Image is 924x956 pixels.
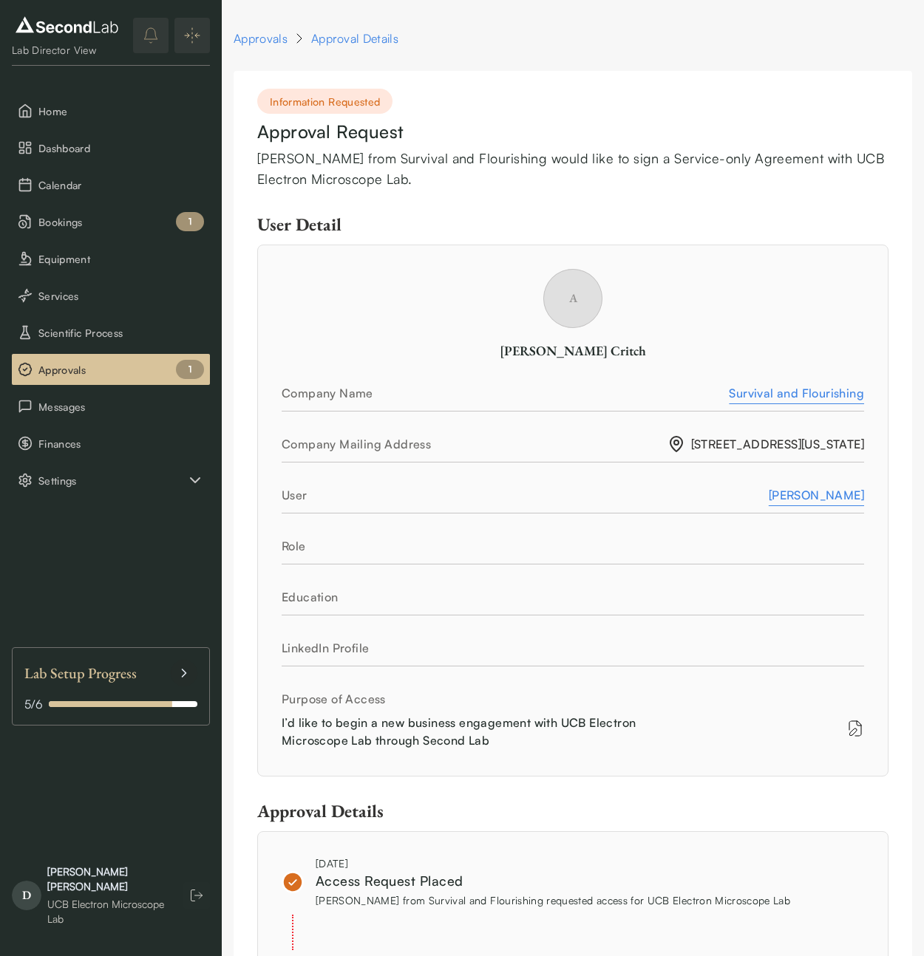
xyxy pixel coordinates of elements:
[282,435,667,453] div: Company Mailing Address
[316,856,790,871] div: [DATE]
[282,486,769,504] div: User
[38,103,204,119] span: Home
[12,43,122,58] div: Lab Director View
[24,695,43,713] span: 5 / 6
[257,214,889,236] div: User Detail
[38,399,204,414] span: Messages
[38,251,204,267] span: Equipment
[12,280,210,311] button: Services
[47,897,169,926] div: UCB Electron Microscope Lab
[257,800,889,822] div: Approval Details
[667,435,864,453] span: [STREET_ADDRESS][US_STATE]
[24,660,137,686] span: Lab Setup Progress
[12,881,41,910] span: D
[12,317,210,348] button: Scientific Process
[729,384,864,402] a: Survival and Flourishing
[282,714,690,749] div: I’d like to begin a new business engagement with UCB Electron Microscope Lab through Second Lab
[543,269,602,328] span: A
[38,288,204,304] span: Services
[282,316,864,360] a: A[PERSON_NAME] Critch
[133,18,169,53] button: notifications
[316,894,790,907] span: [PERSON_NAME] from Survival and Flourishing requested access for UCB Electron Microscope Lab
[12,132,210,163] button: Dashboard
[12,206,210,237] button: Bookings 1 pending
[12,169,210,200] button: Calendar
[47,864,169,894] div: [PERSON_NAME] [PERSON_NAME]
[38,214,204,230] span: Bookings
[282,690,864,708] div: Purpose of Access
[38,436,204,451] span: Finances
[38,140,204,156] span: Dashboard
[12,391,210,422] button: Messages
[257,120,889,145] div: Approval Request
[176,212,204,231] div: 1
[282,639,864,657] div: LinkedIn Profile
[38,362,204,378] span: Approvals
[257,89,393,114] div: Information Requested
[311,30,398,47] div: Approval Details
[174,18,210,53] button: Expand/Collapse sidebar
[769,486,864,504] a: [PERSON_NAME]
[12,206,210,237] li: Bookings
[12,428,210,459] button: Finances
[176,360,204,379] div: 1
[12,465,210,496] div: Settings sub items
[12,465,210,496] button: Settings
[12,354,210,385] button: Approvals
[12,243,210,274] button: Equipment
[282,384,729,402] div: Company Name
[12,95,210,126] button: Home
[38,325,204,341] span: Scientific Process
[316,871,790,891] div: Access Request Placed
[282,537,864,555] div: Role
[234,30,288,47] a: Approvals
[282,871,304,893] img: approved
[183,882,210,909] button: Log out
[38,473,186,488] span: Settings
[38,177,204,193] span: Calendar
[257,148,889,191] div: [PERSON_NAME] from Survival and Flourishing would like to sign a Service-only Agreement with UCB ...
[12,13,122,37] img: logo
[282,588,864,606] div: Education
[282,341,864,360] div: [PERSON_NAME] Critch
